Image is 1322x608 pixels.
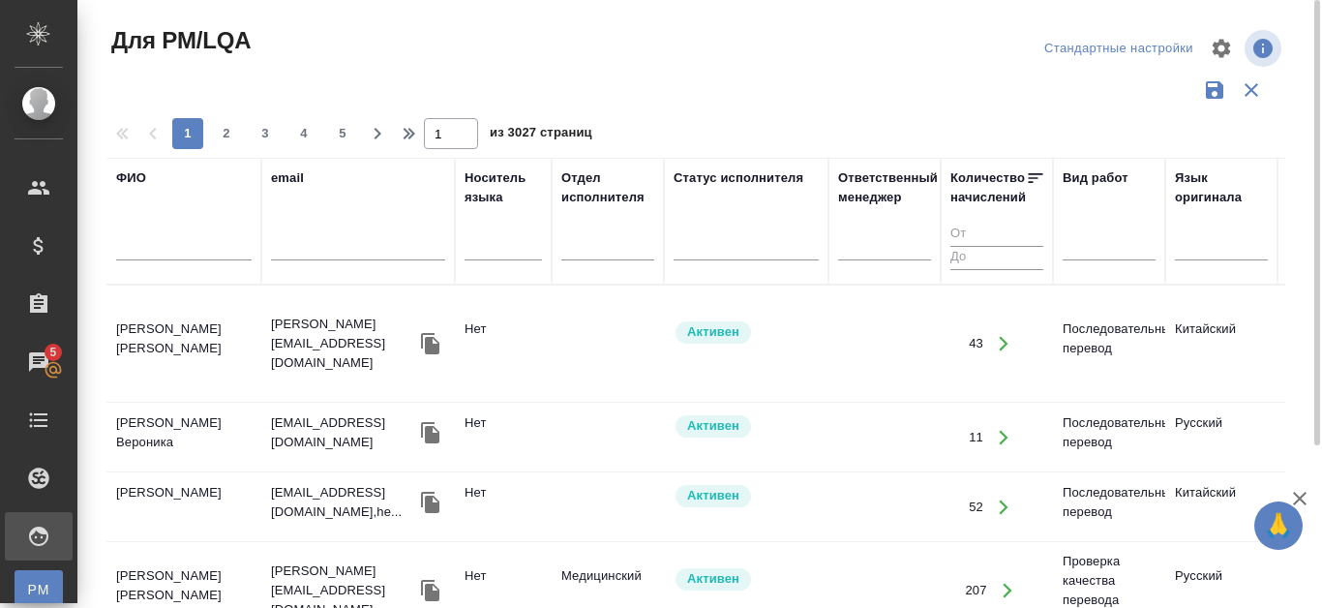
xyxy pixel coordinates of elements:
[327,118,358,149] button: 5
[24,580,53,599] span: PM
[106,25,251,56] span: Для PM/LQA
[969,498,983,517] div: 52
[1053,310,1165,378] td: Последовательный перевод
[416,488,445,517] button: Скопировать
[674,483,819,509] div: Рядовой исполнитель: назначай с учетом рейтинга
[288,118,319,149] button: 4
[38,343,68,362] span: 5
[416,576,445,605] button: Скопировать
[1053,404,1165,471] td: Последовательный перевод
[271,315,416,373] p: [PERSON_NAME][EMAIL_ADDRESS][DOMAIN_NAME]
[1254,502,1303,550] button: 🙏
[984,324,1024,364] button: Открыть работы
[455,404,552,471] td: Нет
[950,246,1043,270] input: До
[1063,168,1128,188] div: Вид работ
[416,418,445,447] button: Скопировать
[950,223,1043,247] input: От
[211,118,242,149] button: 2
[106,404,261,471] td: [PERSON_NAME] Вероника
[1039,34,1198,64] div: split button
[1262,505,1295,546] span: 🙏
[1175,168,1268,207] div: Язык оригинала
[5,338,73,386] a: 5
[1233,72,1270,108] button: Сбросить фильтры
[969,428,983,447] div: 11
[687,486,739,505] p: Активен
[674,168,803,188] div: Статус исполнителя
[250,118,281,149] button: 3
[687,322,739,342] p: Активен
[455,473,552,541] td: Нет
[1198,25,1245,72] span: Настроить таблицу
[1053,473,1165,541] td: Последовательный перевод
[288,124,319,143] span: 4
[327,124,358,143] span: 5
[950,168,1026,207] div: Количество начислений
[674,566,819,593] div: Рядовой исполнитель: назначай с учетом рейтинга
[455,310,552,378] td: Нет
[984,487,1024,527] button: Открыть работы
[687,416,739,436] p: Активен
[211,124,242,143] span: 2
[271,483,416,522] p: [EMAIL_ADDRESS][DOMAIN_NAME],he...
[416,329,445,358] button: Скопировать
[465,168,542,207] div: Носитель языка
[106,473,261,541] td: [PERSON_NAME]
[984,417,1024,457] button: Открыть работы
[1165,404,1277,471] td: Русский
[965,581,986,600] div: 207
[1196,72,1233,108] button: Сохранить фильтры
[1165,473,1277,541] td: Китайский
[674,319,819,346] div: Рядовой исполнитель: назначай с учетом рейтинга
[838,168,938,207] div: Ответственный менеджер
[1245,30,1285,67] span: Посмотреть информацию
[674,413,819,440] div: Рядовой исполнитель: назначай с учетом рейтинга
[271,413,416,452] p: [EMAIL_ADDRESS][DOMAIN_NAME]
[116,168,146,188] div: ФИО
[490,121,592,149] span: из 3027 страниц
[1165,310,1277,378] td: Китайский
[561,168,654,207] div: Отдел исполнителя
[687,569,739,589] p: Активен
[969,334,983,353] div: 43
[106,310,261,378] td: [PERSON_NAME] [PERSON_NAME]
[250,124,281,143] span: 3
[271,168,304,188] div: email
